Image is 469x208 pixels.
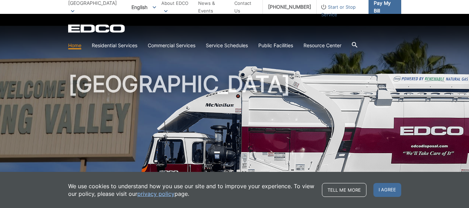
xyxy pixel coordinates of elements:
[68,24,126,33] a: EDCD logo. Return to the homepage.
[126,1,161,13] span: English
[68,182,315,198] p: We use cookies to understand how you use our site and to improve your experience. To view our pol...
[92,42,137,49] a: Residential Services
[373,183,401,197] span: I agree
[258,42,293,49] a: Public Facilities
[322,183,366,197] a: Tell me more
[206,42,248,49] a: Service Schedules
[304,42,341,49] a: Resource Center
[68,42,81,49] a: Home
[148,42,195,49] a: Commercial Services
[137,190,175,198] a: privacy policy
